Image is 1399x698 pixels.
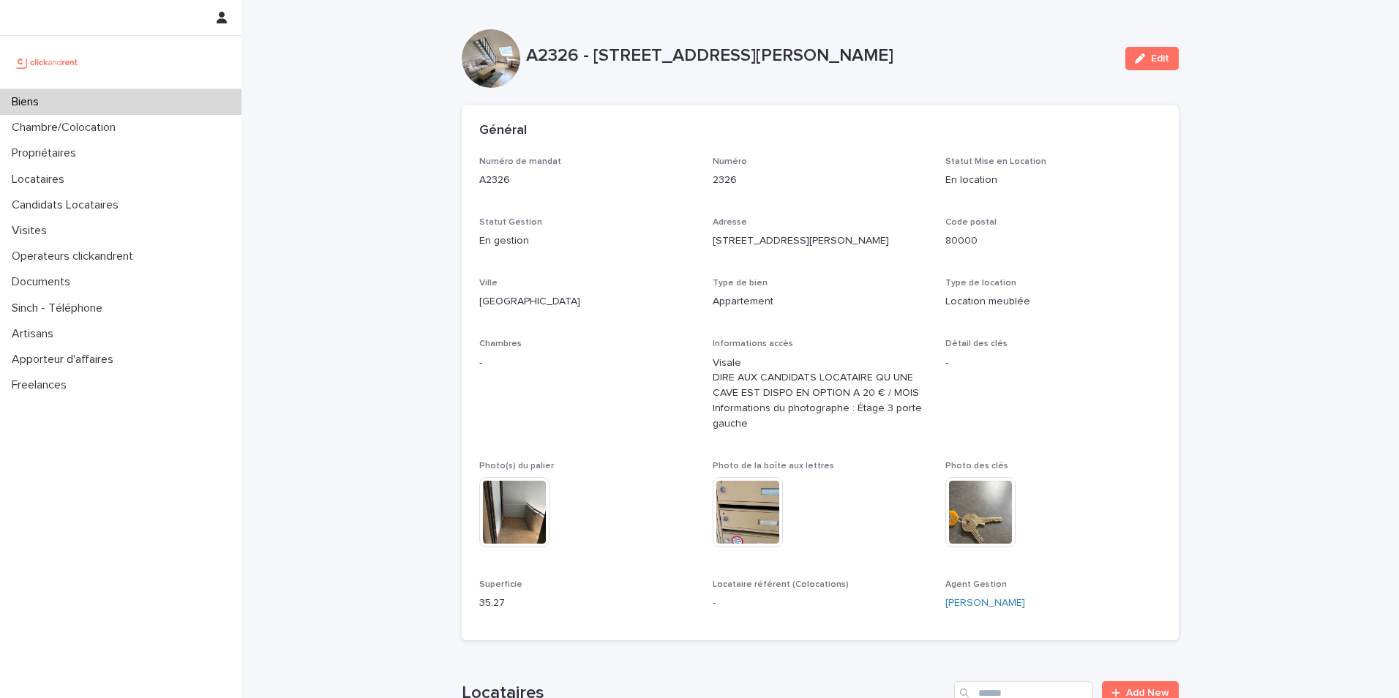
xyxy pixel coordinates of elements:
[713,173,929,188] p: 2326
[945,218,997,227] span: Code postal
[713,462,834,470] span: Photo de la boîte aux lettres
[713,596,929,611] p: -
[479,233,695,249] p: En gestion
[479,339,522,348] span: Chambres
[6,275,82,289] p: Documents
[1151,53,1169,64] span: Edit
[479,123,527,139] h2: Général
[1125,47,1179,70] button: Edit
[713,233,929,249] p: [STREET_ADDRESS][PERSON_NAME]
[479,279,498,288] span: Ville
[713,157,747,166] span: Numéro
[479,462,554,470] span: Photo(s) du palier
[6,121,127,135] p: Chambre/Colocation
[6,224,59,238] p: Visites
[479,294,695,309] p: [GEOGRAPHIC_DATA]
[945,596,1025,611] a: [PERSON_NAME]
[6,353,125,367] p: Apporteur d'affaires
[6,146,88,160] p: Propriétaires
[945,580,1007,589] span: Agent Gestion
[6,327,65,341] p: Artisans
[6,95,50,109] p: Biens
[713,580,849,589] span: Locataire référent (Colocations)
[479,218,542,227] span: Statut Gestion
[479,356,695,371] p: -
[713,339,793,348] span: Informations accès
[479,157,561,166] span: Numéro de mandat
[6,198,130,212] p: Candidats Locataires
[479,580,522,589] span: Superficie
[713,279,768,288] span: Type de bien
[1126,688,1169,698] span: Add New
[945,356,1161,371] p: -
[6,301,114,315] p: Sinch - Téléphone
[12,48,83,77] img: UCB0brd3T0yccxBKYDjQ
[945,279,1016,288] span: Type de location
[945,462,1008,470] span: Photo des clés
[945,173,1161,188] p: En location
[479,596,695,611] p: 35.27
[945,157,1046,166] span: Statut Mise en Location
[479,173,695,188] p: A2326
[6,249,145,263] p: Operateurs clickandrent
[945,294,1161,309] p: Location meublée
[713,294,929,309] p: Appartement
[6,378,78,392] p: Freelances
[713,356,929,432] p: Visale DIRE AUX CANDIDATS LOCATAIRE QU UNE CAVE EST DISPO EN OPTION A 20 € / MOIS Informations du...
[6,173,76,187] p: Locataires
[945,233,1161,249] p: 80000
[945,339,1008,348] span: Détail des clés
[713,218,747,227] span: Adresse
[526,45,1114,67] p: A2326 - [STREET_ADDRESS][PERSON_NAME]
